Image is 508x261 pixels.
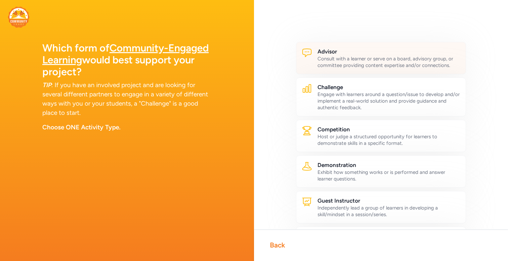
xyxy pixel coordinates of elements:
[42,42,209,66] a: Community-Engaged Learning
[42,42,212,78] h1: Which form of would best support your project?
[317,48,460,55] h2: Advisor
[42,81,212,117] div: : If you have an involved project and are looking for several different partners to engage in a v...
[317,197,460,205] h2: Guest Instructor
[317,161,460,169] h2: Demonstration
[317,125,460,133] h2: Competition
[317,133,460,147] div: Host or judge a structured opportunity for learners to demonstrate skills in a specific format.
[317,91,460,111] div: Engage with learners around a question/issue to develop and/or implement a real-world solution an...
[8,7,29,28] img: logo
[317,205,460,218] div: Independently lead a group of learners in developing a skill/mindset in a session/series.
[317,169,460,182] div: Exhibit how something works or is performed and answer learner questions.
[42,81,51,89] span: TIP
[317,55,460,69] div: Consult with a learner or serve on a board, advisory group, or committee providing content expert...
[42,123,212,132] div: Choose ONE Activity Type.
[317,83,460,91] h2: Challenge
[270,241,285,250] div: Back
